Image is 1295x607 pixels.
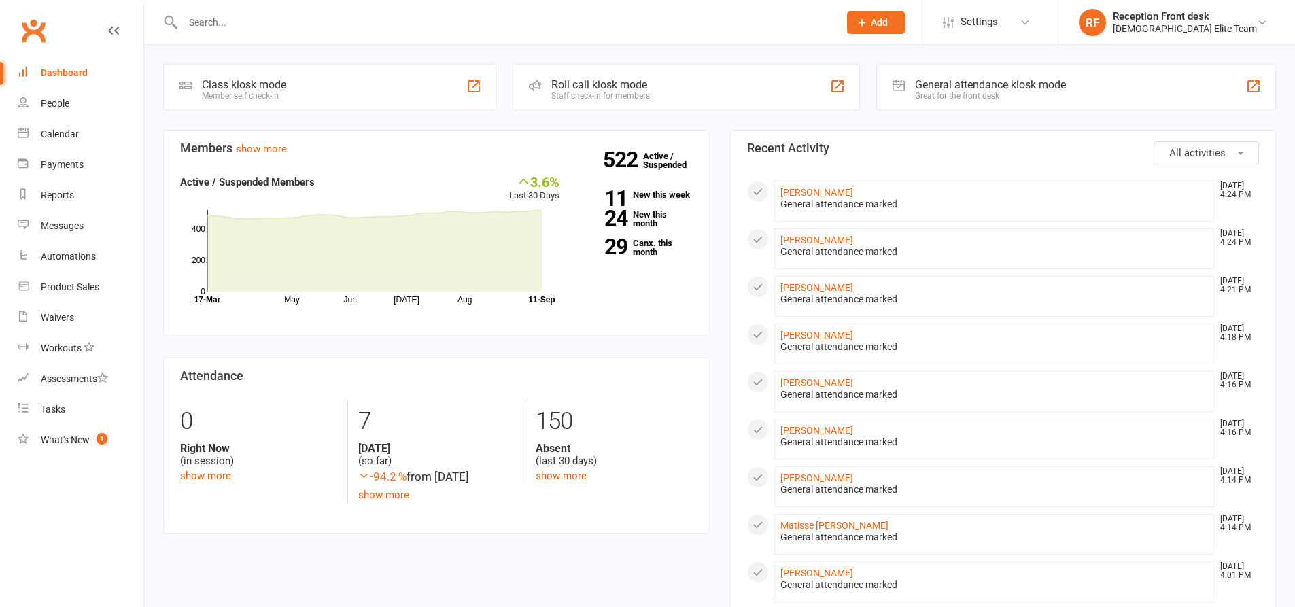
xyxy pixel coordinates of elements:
[180,401,337,442] div: 0
[780,235,853,245] a: [PERSON_NAME]
[536,442,692,468] div: (last 30 days)
[603,150,643,170] strong: 522
[1213,372,1258,389] time: [DATE] 4:16 PM
[780,472,853,483] a: [PERSON_NAME]
[1213,277,1258,294] time: [DATE] 4:21 PM
[580,190,693,199] a: 11New this week
[1213,324,1258,342] time: [DATE] 4:18 PM
[18,394,143,425] a: Tasks
[780,389,1209,400] div: General attendance marked
[41,434,90,445] div: What's New
[358,489,409,501] a: show more
[961,7,998,37] span: Settings
[18,119,143,150] a: Calendar
[41,190,74,201] div: Reports
[358,401,515,442] div: 7
[780,198,1209,210] div: General attendance marked
[1213,467,1258,485] time: [DATE] 4:14 PM
[780,330,853,341] a: [PERSON_NAME]
[1154,141,1259,164] button: All activities
[18,302,143,333] a: Waivers
[18,333,143,364] a: Workouts
[202,91,286,101] div: Member self check-in
[1113,10,1257,22] div: Reception Front desk
[358,468,515,486] div: from [DATE]
[179,13,829,32] input: Search...
[41,128,79,139] div: Calendar
[780,282,853,293] a: [PERSON_NAME]
[1213,229,1258,247] time: [DATE] 4:24 PM
[18,211,143,241] a: Messages
[236,143,287,155] a: show more
[180,369,693,383] h3: Attendance
[180,176,315,188] strong: Active / Suspended Members
[580,239,693,256] a: 29Canx. this month
[358,442,515,455] strong: [DATE]
[643,141,703,179] a: 522Active / Suspended
[41,159,84,170] div: Payments
[18,272,143,302] a: Product Sales
[1113,22,1257,35] div: [DEMOGRAPHIC_DATA] Elite Team
[41,343,82,353] div: Workouts
[780,425,853,436] a: [PERSON_NAME]
[536,401,692,442] div: 150
[1213,515,1258,532] time: [DATE] 4:14 PM
[509,174,559,189] div: 3.6%
[780,436,1209,448] div: General attendance marked
[18,58,143,88] a: Dashboard
[180,442,337,455] strong: Right Now
[780,246,1209,258] div: General attendance marked
[580,188,627,209] strong: 11
[18,150,143,180] a: Payments
[41,373,108,384] div: Assessments
[1213,419,1258,437] time: [DATE] 4:16 PM
[16,14,50,48] a: Clubworx
[915,91,1066,101] div: Great for the front desk
[871,17,888,28] span: Add
[1213,562,1258,580] time: [DATE] 4:01 PM
[780,532,1209,543] div: General attendance marked
[41,220,84,231] div: Messages
[536,470,587,482] a: show more
[509,174,559,203] div: Last 30 Days
[915,78,1066,91] div: General attendance kiosk mode
[358,470,407,483] span: -94.2 %
[18,180,143,211] a: Reports
[780,341,1209,353] div: General attendance marked
[18,425,143,455] a: What's New1
[41,404,65,415] div: Tasks
[551,78,650,91] div: Roll call kiosk mode
[41,67,88,78] div: Dashboard
[180,141,693,155] h3: Members
[18,364,143,394] a: Assessments
[358,442,515,468] div: (so far)
[97,433,107,445] span: 1
[580,208,627,228] strong: 24
[780,294,1209,305] div: General attendance marked
[1079,9,1106,36] div: RF
[780,484,1209,496] div: General attendance marked
[18,88,143,119] a: People
[780,579,1209,591] div: General attendance marked
[41,251,96,262] div: Automations
[780,377,853,388] a: [PERSON_NAME]
[780,568,853,578] a: [PERSON_NAME]
[1213,181,1258,199] time: [DATE] 4:24 PM
[780,520,888,531] a: Matisse [PERSON_NAME]
[41,312,74,323] div: Waivers
[847,11,905,34] button: Add
[41,281,99,292] div: Product Sales
[580,210,693,228] a: 24New this month
[747,141,1260,155] h3: Recent Activity
[180,442,337,468] div: (in session)
[18,241,143,272] a: Automations
[580,237,627,257] strong: 29
[536,442,692,455] strong: Absent
[180,470,231,482] a: show more
[780,187,853,198] a: [PERSON_NAME]
[202,78,286,91] div: Class kiosk mode
[1169,147,1226,159] span: All activities
[41,98,69,109] div: People
[551,91,650,101] div: Staff check-in for members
